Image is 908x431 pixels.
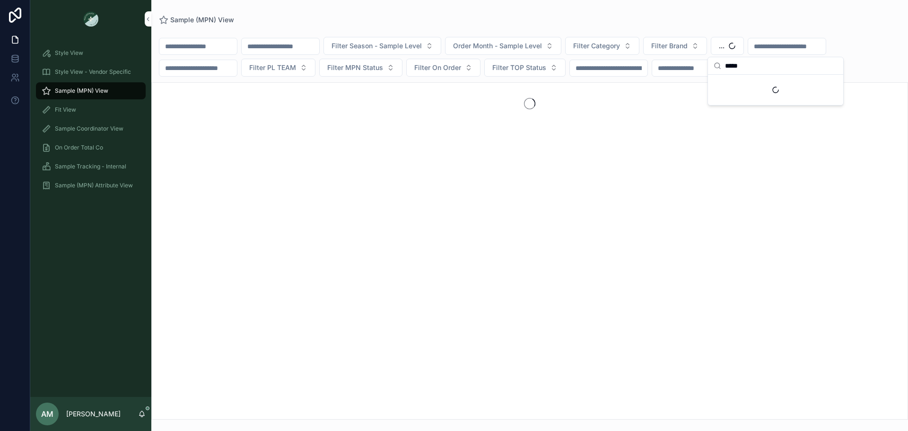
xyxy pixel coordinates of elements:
span: On Order Total Co [55,144,103,151]
span: Filter Category [573,41,620,51]
a: Style View - Vendor Specific [36,63,146,80]
div: scrollable content [30,38,151,206]
span: Fit View [55,106,76,114]
a: Sample (MPN) View [159,15,234,25]
div: Suggestions [708,75,843,105]
button: Select Button [565,37,639,55]
button: Select Button [319,59,402,77]
button: Select Button [445,37,561,55]
button: Select Button [711,37,744,55]
span: Filter On Order [414,63,461,72]
img: App logo [83,11,98,26]
a: Sample Tracking - Internal [36,158,146,175]
span: Sample (MPN) View [170,15,234,25]
span: Filter PL TEAM [249,63,296,72]
span: Filter Brand [651,41,688,51]
span: Filter Season - Sample Level [332,41,422,51]
a: On Order Total Co [36,139,146,156]
span: ... [719,41,725,51]
a: Sample Coordinator View [36,120,146,137]
span: Sample Tracking - Internal [55,163,126,170]
a: Sample (MPN) Attribute View [36,177,146,194]
span: Sample Coordinator View [55,125,123,132]
button: Select Button [643,37,707,55]
span: Order Month - Sample Level [453,41,542,51]
span: Style View - Vendor Specific [55,68,131,76]
button: Select Button [406,59,480,77]
button: Select Button [484,59,566,77]
button: Select Button [323,37,441,55]
span: Style View [55,49,83,57]
a: Sample (MPN) View [36,82,146,99]
a: Fit View [36,101,146,118]
a: Style View [36,44,146,62]
span: Filter MPN Status [327,63,383,72]
p: [PERSON_NAME] [66,409,121,419]
button: Select Button [241,59,315,77]
span: Sample (MPN) View [55,87,108,95]
span: Sample (MPN) Attribute View [55,182,133,189]
span: AM [41,408,53,420]
span: Filter TOP Status [492,63,546,72]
